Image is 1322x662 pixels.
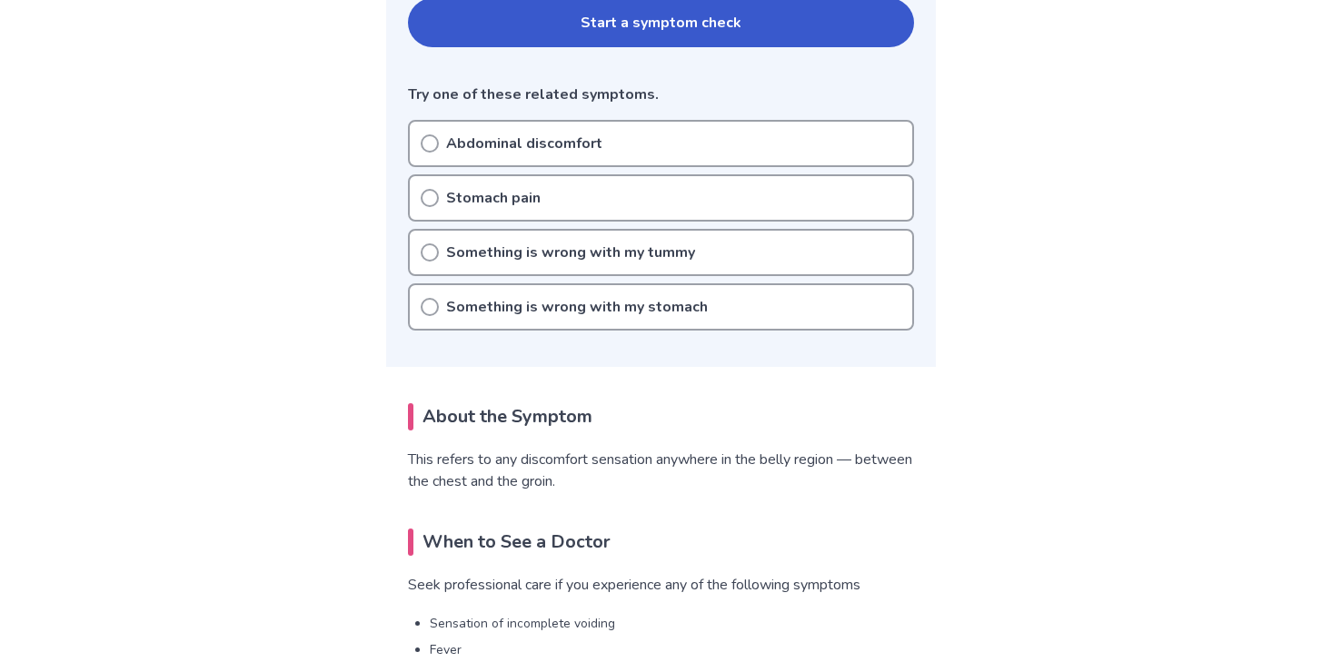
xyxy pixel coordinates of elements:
p: This refers to any discomfort sensation anywhere in the belly region — between the chest and the ... [408,449,914,492]
p: Abdominal discomfort [446,133,602,154]
p: Seek professional care if you experience any of the following symptoms [408,574,914,596]
p: Try one of these related symptoms. [408,84,914,105]
h2: About the Symptom [408,403,914,430]
li: Sensation of incomplete voiding [430,614,914,633]
li: Fever [430,640,914,659]
h2: When to See a Doctor [408,529,914,556]
p: Something is wrong with my stomach [446,296,708,318]
p: Something is wrong with my tummy [446,242,695,263]
p: Stomach pain [446,187,541,209]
